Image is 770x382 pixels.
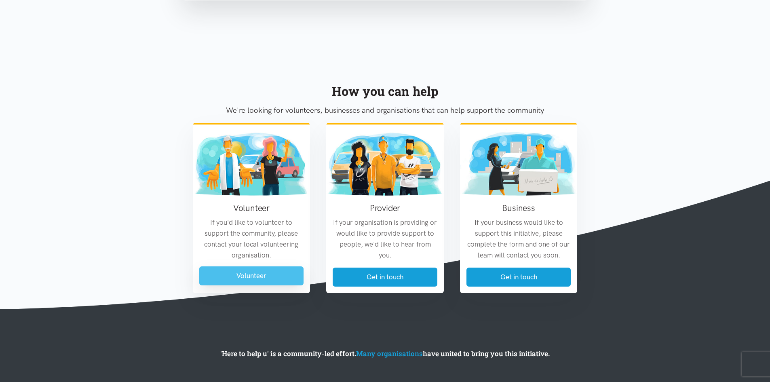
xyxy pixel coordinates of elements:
[199,202,304,214] h3: Volunteer
[199,217,304,261] p: If you'd like to volunteer to support the community, please contact your local volunteering organ...
[466,268,571,287] a: Get in touch
[333,268,437,287] a: Get in touch
[333,202,437,214] h3: Provider
[137,348,634,359] p: 'Here to help u' is a community-led effort. have united to bring you this initiative.
[356,349,423,358] a: Many organisations
[193,104,578,116] p: We're looking for volunteers, businesses and organisations that can help support the community
[193,81,578,101] div: How you can help
[466,202,571,214] h3: Business
[333,217,437,261] p: If your organisation is providing or would like to provide support to people, we'd like to hear f...
[199,266,304,285] a: Volunteer
[466,217,571,261] p: If your business would like to support this initiative, please complete the form and one of our t...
